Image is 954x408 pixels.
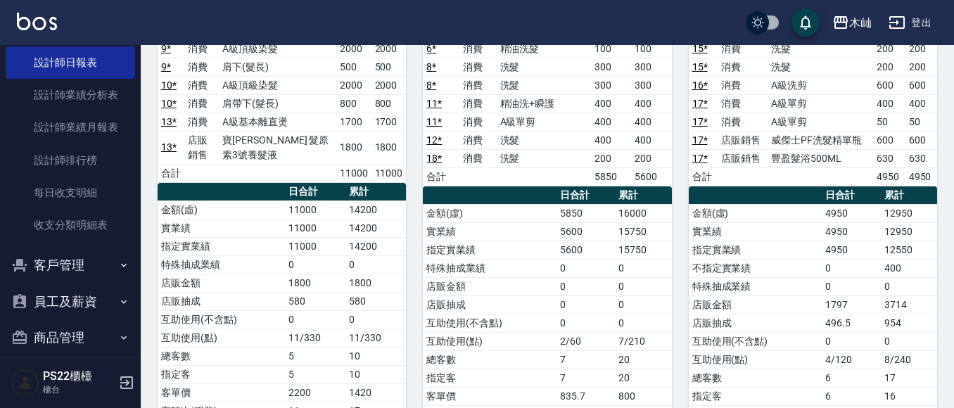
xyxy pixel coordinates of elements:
p: 櫃台 [43,383,115,396]
td: 指定客 [689,387,822,405]
td: 4/120 [822,350,881,369]
button: 客戶管理 [6,247,135,283]
td: 800 [371,94,407,113]
td: 400 [631,131,672,149]
td: 8/240 [881,350,937,369]
td: 200 [905,58,937,76]
td: 7 [556,369,616,387]
td: 指定實業績 [423,241,556,259]
td: 特殊抽成業績 [689,277,822,295]
td: 0 [345,255,406,274]
td: 5 [285,365,345,383]
th: 日合計 [822,186,881,205]
td: 肩下(髮長) [219,58,336,76]
td: 1700 [371,113,407,131]
td: 0 [556,277,616,295]
button: 商品管理 [6,319,135,356]
td: 店販抽成 [689,314,822,332]
td: 洗髮 [497,131,591,149]
td: 寶[PERSON_NAME] 髮原素3號養髮液 [219,131,336,164]
div: 木屾 [849,14,872,32]
td: 11000 [336,164,371,182]
td: 6 [822,369,881,387]
td: A級頂級染髮 [219,39,336,58]
td: 7 [556,350,616,369]
td: 17 [881,369,937,387]
td: 400 [631,113,672,131]
td: 特殊抽成業績 [158,255,285,274]
td: 消費 [718,39,768,58]
a: 設計師日報表 [6,46,135,79]
button: 員工及薪資 [6,283,135,320]
td: 11/330 [285,329,345,347]
td: 0 [556,295,616,314]
td: 3714 [881,295,937,314]
td: 1800 [345,274,406,292]
td: 954 [881,314,937,332]
td: 互助使用(點) [158,329,285,347]
td: 200 [591,149,631,167]
img: Person [11,369,39,397]
td: 實業績 [158,219,285,237]
td: 2200 [285,383,345,402]
td: 400 [591,94,631,113]
td: 消費 [459,76,496,94]
td: 消費 [459,149,496,167]
td: 消費 [184,94,219,113]
td: 14200 [345,237,406,255]
td: 消費 [718,113,768,131]
td: 10 [345,347,406,365]
td: 總客數 [158,347,285,365]
td: 200 [631,149,672,167]
th: 累計 [881,186,937,205]
td: 600 [873,131,905,149]
td: 互助使用(不含點) [158,310,285,329]
th: 累計 [345,183,406,201]
td: 0 [556,259,616,277]
td: 4950 [822,222,881,241]
td: A級洗剪 [768,76,873,94]
td: 1800 [285,274,345,292]
td: 2000 [336,39,371,58]
td: 1800 [336,131,371,164]
td: 400 [905,94,937,113]
td: 消費 [184,76,219,94]
td: 15750 [615,222,671,241]
td: 消費 [718,58,768,76]
td: 0 [615,314,671,332]
td: 店販金額 [689,295,822,314]
td: 店販銷售 [718,131,768,149]
td: 400 [591,131,631,149]
td: 店販銷售 [718,149,768,167]
td: 5 [285,347,345,365]
td: 店販銷售 [184,131,219,164]
td: 互助使用(不含點) [689,332,822,350]
td: 12950 [881,204,937,222]
td: 5850 [556,204,616,222]
td: 肩帶下(髮長) [219,94,336,113]
td: 0 [881,332,937,350]
td: 12550 [881,241,937,259]
td: 500 [371,58,407,76]
button: 木屾 [827,8,877,37]
td: 15750 [615,241,671,259]
td: 580 [345,292,406,310]
td: 洗髮 [497,76,591,94]
td: 0 [822,332,881,350]
td: 20 [615,369,671,387]
td: 11/330 [345,329,406,347]
td: 0 [615,259,671,277]
td: 指定客 [423,369,556,387]
td: 0 [615,277,671,295]
td: 7/210 [615,332,671,350]
a: 收支分類明細表 [6,209,135,241]
td: A級基本離直燙 [219,113,336,131]
td: 835.7 [556,387,616,405]
td: 指定實業績 [158,237,285,255]
td: 2000 [371,76,407,94]
td: 0 [615,295,671,314]
td: 100 [631,39,672,58]
td: 豐盈髮浴500ML [768,149,873,167]
td: 0 [881,277,937,295]
td: 合計 [158,164,184,182]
